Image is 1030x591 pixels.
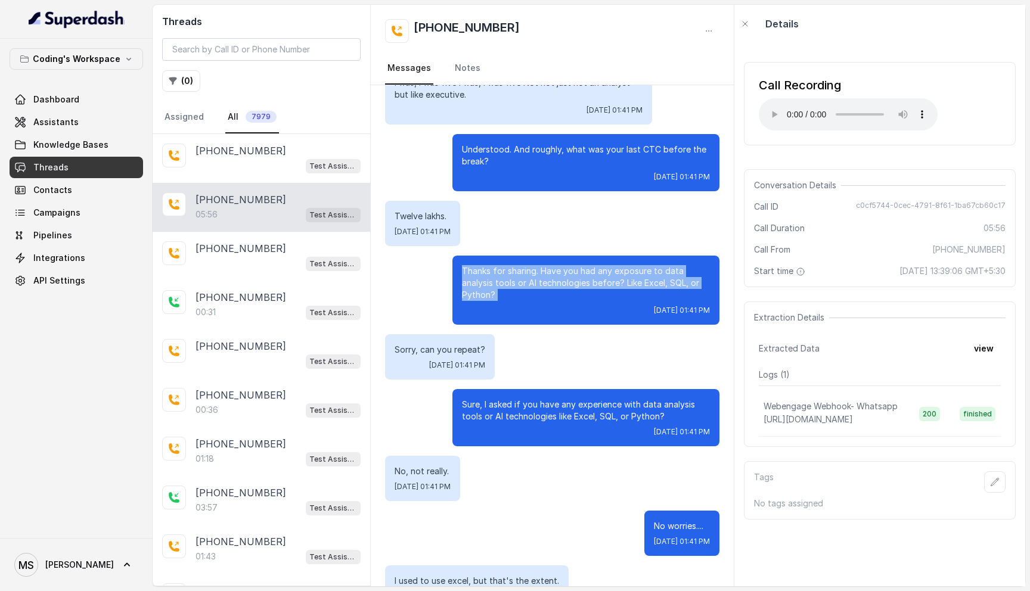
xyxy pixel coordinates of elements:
[654,427,710,437] span: [DATE] 01:41 PM
[654,172,710,182] span: [DATE] 01:41 PM
[196,550,216,562] p: 01:43
[33,52,120,66] p: Coding's Workspace
[754,497,1006,509] p: No tags assigned
[162,70,200,92] button: (0)
[754,471,774,493] p: Tags
[10,202,143,223] a: Campaigns
[162,101,361,133] nav: Tabs
[196,404,218,416] p: 00:36
[654,306,710,315] span: [DATE] 01:41 PM
[967,338,1001,359] button: view
[162,14,361,29] h2: Threads
[395,227,451,237] span: [DATE] 01:41 PM
[18,559,34,571] text: MS
[759,369,1001,381] p: Logs ( 1 )
[196,486,286,500] p: [PHONE_NUMBER]
[196,241,286,256] p: [PHONE_NUMBER]
[196,502,218,514] p: 03:57
[246,111,277,123] span: 7979
[309,356,357,368] p: Test Assistant-3
[33,116,79,128] span: Assistants
[10,48,143,70] button: Coding's Workspace
[10,157,143,178] a: Threads
[395,465,451,477] p: No, not really.
[309,209,357,221] p: Test Assistant- 2
[45,559,114,571] span: [PERSON_NAME]
[309,551,357,563] p: Test Assistant-3
[754,244,790,256] span: Call From
[654,537,710,546] span: [DATE] 01:41 PM
[10,247,143,269] a: Integrations
[462,144,710,167] p: Understood. And roughly, what was your last CTC before the break?
[225,101,279,133] a: All7979
[309,453,357,465] p: Test Assistant-3
[587,105,643,115] span: [DATE] 01:41 PM
[196,339,286,353] p: [PHONE_NUMBER]
[196,144,286,158] p: [PHONE_NUMBER]
[462,265,710,301] p: Thanks for sharing. Have you had any exposure to data analysis tools or AI technologies before? L...
[932,244,1006,256] span: [PHONE_NUMBER]
[33,229,72,241] span: Pipelines
[452,52,483,85] a: Notes
[33,252,85,264] span: Integrations
[10,134,143,155] a: Knowledge Bases
[10,225,143,246] a: Pipelines
[10,111,143,133] a: Assistants
[162,101,206,133] a: Assigned
[10,270,143,291] a: API Settings
[196,290,286,304] p: [PHONE_NUMBER]
[414,19,520,43] h2: [PHONE_NUMBER]
[856,201,1006,213] span: c0cf5744-0cec-4791-8f61-1ba67cb60c17
[395,77,643,101] p: I was, I was five I was, I was five Not not just not an analyst but like executive.
[10,179,143,201] a: Contacts
[309,405,357,416] p: Test Assistant-3
[33,94,79,105] span: Dashboard
[395,210,451,222] p: Twelve lakhs.
[764,400,898,412] p: Webengage Webhook- Whatsapp
[429,360,485,370] span: [DATE] 01:41 PM
[395,575,559,587] p: I used to use excel, but that's the extent.
[919,407,940,421] span: 200
[984,222,1006,234] span: 05:56
[33,161,69,173] span: Threads
[196,534,286,549] p: [PHONE_NUMBER]
[754,222,805,234] span: Call Duration
[309,307,357,319] p: Test Assistant-3
[196,437,286,451] p: [PHONE_NUMBER]
[33,207,80,219] span: Campaigns
[395,344,485,356] p: Sorry, can you repeat?
[196,453,214,465] p: 01:18
[385,52,719,85] nav: Tabs
[754,312,829,324] span: Extraction Details
[395,482,451,492] span: [DATE] 01:41 PM
[10,548,143,581] a: [PERSON_NAME]
[309,160,357,172] p: Test Assistant-3
[33,184,72,196] span: Contacts
[196,209,218,220] p: 05:56
[196,306,216,318] p: 00:31
[33,139,108,151] span: Knowledge Bases
[29,10,125,29] img: light.svg
[899,265,1006,277] span: [DATE] 13:39:06 GMT+5:30
[196,192,286,207] p: [PHONE_NUMBER]
[754,179,841,191] span: Conversation Details
[385,52,433,85] a: Messages
[33,275,85,287] span: API Settings
[764,414,853,424] span: [URL][DOMAIN_NAME]
[462,399,710,422] p: Sure, I asked if you have any experience with data analysis tools or AI technologies like Excel, ...
[309,502,357,514] p: Test Assistant-3
[654,520,710,532] p: No worries....
[162,38,361,61] input: Search by Call ID or Phone Number
[759,77,938,94] div: Call Recording
[309,258,357,270] p: Test Assistant-3
[754,201,778,213] span: Call ID
[754,265,808,277] span: Start time
[759,343,820,354] span: Extracted Data
[960,407,995,421] span: finished
[765,17,799,31] p: Details
[759,98,938,130] audio: Your browser does not support the audio element.
[196,388,286,402] p: [PHONE_NUMBER]
[10,89,143,110] a: Dashboard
